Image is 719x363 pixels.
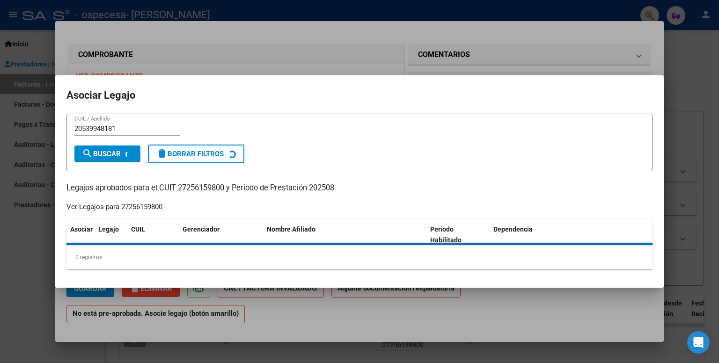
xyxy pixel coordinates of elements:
[66,202,162,212] div: Ver Legajos para 27256159800
[263,219,426,250] datatable-header-cell: Nombre Afiliado
[82,150,121,158] span: Buscar
[183,225,220,233] span: Gerenciador
[95,219,127,250] datatable-header-cell: Legajo
[267,225,315,233] span: Nombre Afiliado
[156,148,168,159] mat-icon: delete
[430,225,462,244] span: Periodo Habilitado
[156,150,224,158] span: Borrar Filtros
[82,148,93,159] mat-icon: search
[687,331,710,354] div: Open Intercom Messenger
[426,219,490,250] datatable-header-cell: Periodo Habilitado
[148,145,244,163] button: Borrar Filtros
[66,182,653,194] p: Legajos aprobados para el CUIT 27256159800 y Período de Prestación 202508
[70,225,93,233] span: Asociar
[66,87,653,104] h2: Asociar Legajo
[490,219,653,250] datatable-header-cell: Dependencia
[127,219,179,250] datatable-header-cell: CUIL
[74,145,140,162] button: Buscar
[66,246,653,269] div: 0 registros
[179,219,263,250] datatable-header-cell: Gerenciador
[98,225,119,233] span: Legajo
[493,225,533,233] span: Dependencia
[131,225,145,233] span: CUIL
[66,219,95,250] datatable-header-cell: Asociar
